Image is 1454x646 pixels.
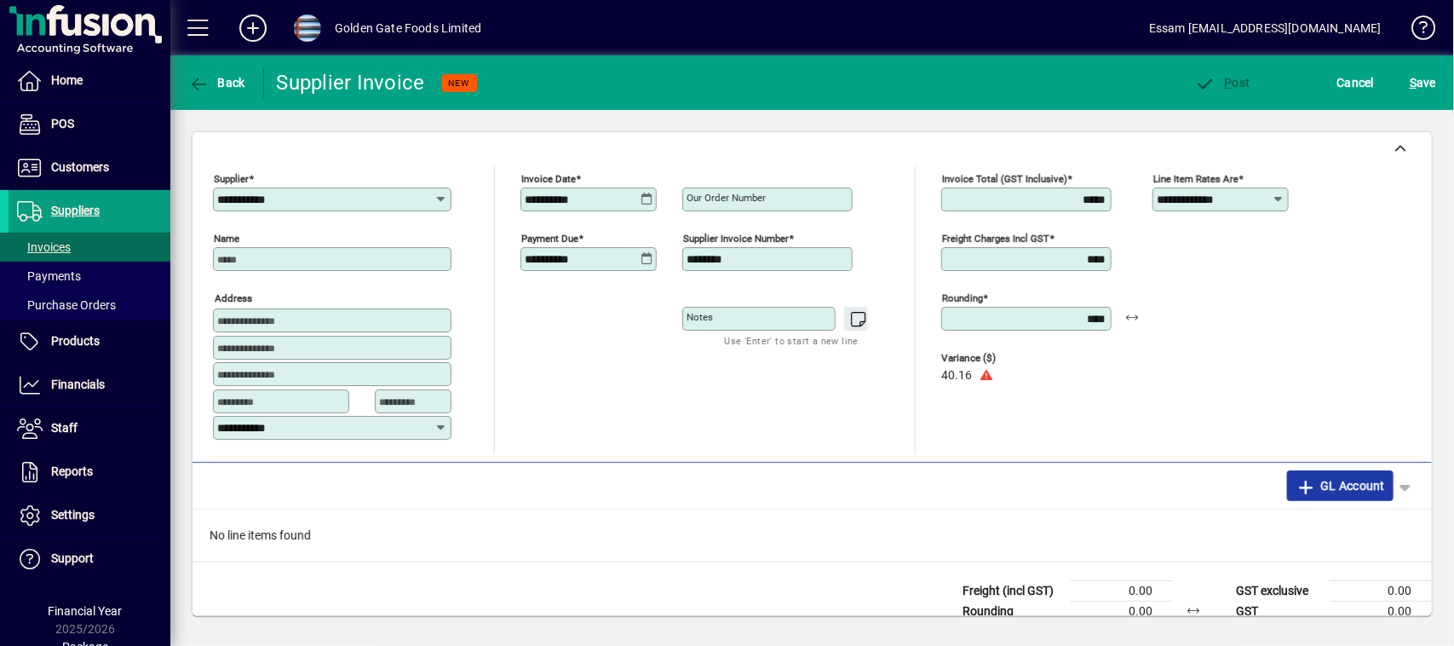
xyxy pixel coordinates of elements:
td: 0.00 [1330,580,1432,601]
a: Products [9,320,170,363]
span: Cancel [1337,69,1375,96]
span: NEW [449,78,470,89]
a: Staff [9,407,170,450]
a: Invoices [9,233,170,262]
mat-label: Our order number [687,192,766,204]
a: Customers [9,147,170,189]
span: POS [51,117,74,130]
span: GL Account [1296,472,1385,499]
span: Payments [17,269,81,283]
mat-label: Freight charges incl GST [942,233,1049,245]
div: Golden Gate Foods Limited [335,14,481,42]
div: No line items found [193,510,1432,562]
button: Back [184,67,250,98]
div: Essam [EMAIL_ADDRESS][DOMAIN_NAME] [1149,14,1382,42]
span: Purchase Orders [17,298,116,312]
span: Support [51,551,94,565]
span: Variance ($) [941,353,1043,364]
mat-label: Invoice Total (GST inclusive) [942,173,1067,185]
span: Settings [51,508,95,522]
mat-label: Line item rates are [1153,173,1238,185]
mat-label: Notes [687,311,713,323]
a: Payments [9,262,170,291]
span: Financial Year [49,604,123,618]
span: P [1225,76,1233,89]
a: Purchase Orders [9,291,170,320]
td: GST [1227,601,1330,621]
span: Reports [51,464,93,478]
mat-label: Name [214,233,239,245]
button: Profile [280,13,335,43]
span: Invoices [17,240,71,254]
span: Products [51,334,100,348]
mat-hint: Use 'Enter' to start a new line [725,331,859,350]
a: Support [9,538,170,580]
span: ave [1410,69,1436,96]
button: Save [1405,67,1440,98]
a: Knowledge Base [1399,3,1433,59]
mat-label: Rounding [942,292,983,304]
td: 0.00 [1071,580,1173,601]
app-page-header-button: Back [170,67,264,98]
span: 40.16 [941,369,972,383]
span: Suppliers [51,204,100,217]
a: Settings [9,494,170,537]
a: Financials [9,364,170,407]
span: Financials [51,378,105,391]
span: Home [51,73,83,87]
td: 0.00 [1071,601,1173,621]
span: Customers [51,160,109,174]
button: Add [226,13,280,43]
span: Back [188,76,245,89]
button: Post [1191,67,1255,98]
button: Cancel [1333,67,1379,98]
div: Supplier Invoice [277,69,425,96]
a: POS [9,103,170,146]
td: GST exclusive [1227,580,1330,601]
span: Staff [51,421,78,435]
a: Home [9,60,170,102]
a: Reports [9,451,170,493]
button: GL Account [1287,470,1394,501]
mat-label: Invoice date [521,173,576,185]
span: ost [1195,76,1250,89]
td: 0.00 [1330,601,1432,621]
td: Freight (incl GST) [954,580,1071,601]
span: S [1410,76,1417,89]
mat-label: Supplier invoice number [683,233,789,245]
mat-label: Payment due [521,233,578,245]
mat-label: Supplier [214,173,249,185]
td: Rounding [954,601,1071,621]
